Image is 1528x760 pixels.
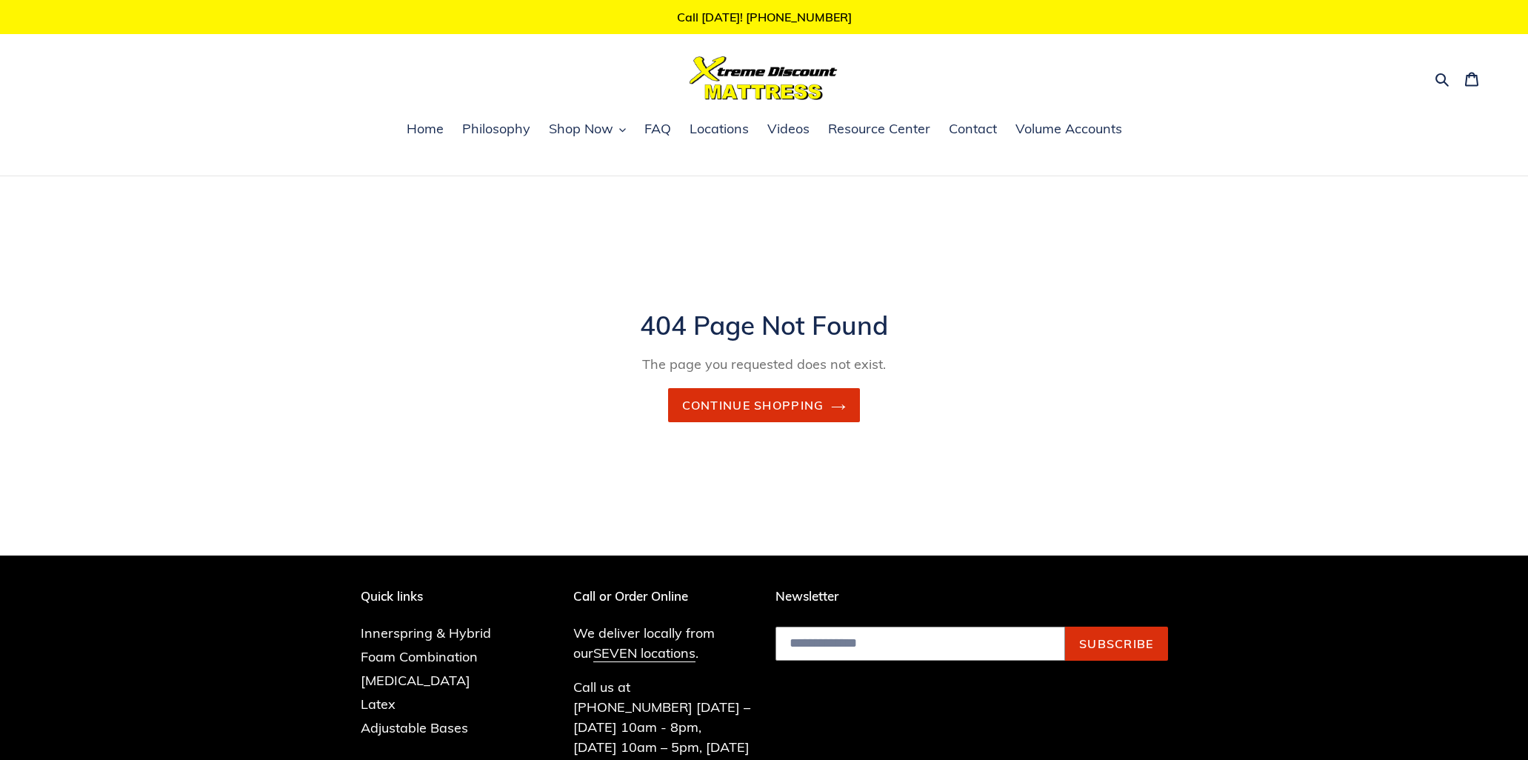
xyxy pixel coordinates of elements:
span: Resource Center [828,120,930,138]
p: Call or Order Online [573,589,753,604]
p: Newsletter [775,589,1168,604]
a: [MEDICAL_DATA] [361,672,470,689]
span: FAQ [644,120,671,138]
span: Philosophy [462,120,530,138]
span: Shop Now [549,120,613,138]
a: Adjustable Bases [361,719,468,736]
button: Subscribe [1065,627,1168,661]
a: Philosophy [455,119,538,141]
input: Email address [775,627,1065,661]
a: Continue shopping [668,388,861,422]
a: Latex [361,696,396,713]
span: Volume Accounts [1015,120,1122,138]
span: Videos [767,120,810,138]
p: Quick links [361,589,513,604]
p: We deliver locally from our . [573,623,753,663]
a: Innerspring & Hybrid [361,624,491,641]
a: Videos [760,119,817,141]
a: Locations [682,119,756,141]
p: The page you requested does not exist. [401,354,1127,374]
h1: 404 Page Not Found [401,310,1127,341]
a: Resource Center [821,119,938,141]
a: FAQ [637,119,678,141]
span: Locations [690,120,749,138]
span: Contact [949,120,997,138]
span: Home [407,120,444,138]
button: Shop Now [541,119,633,141]
a: Home [399,119,451,141]
a: Contact [941,119,1004,141]
a: Foam Combination [361,648,478,665]
img: Xtreme Discount Mattress [690,56,838,100]
a: SEVEN locations [593,644,695,662]
a: Volume Accounts [1008,119,1130,141]
span: Subscribe [1079,636,1154,651]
